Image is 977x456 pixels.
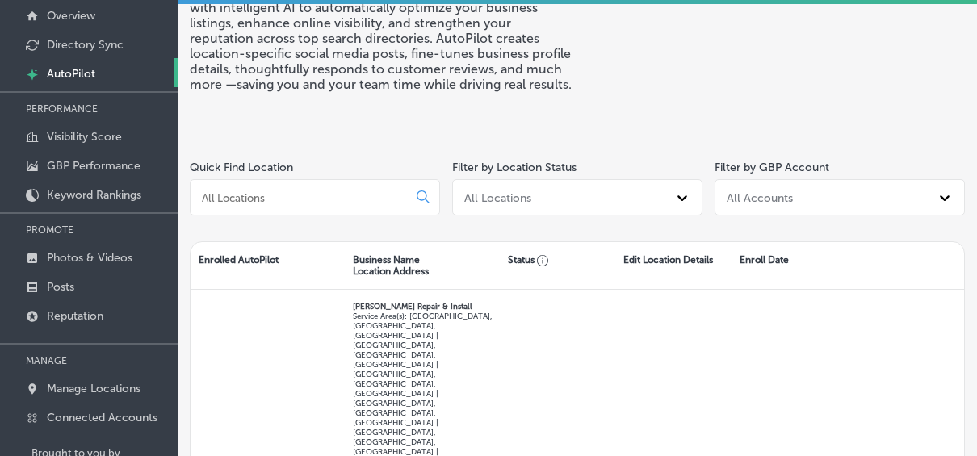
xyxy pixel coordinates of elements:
p: GBP Performance [47,159,140,173]
p: Posts [47,280,74,294]
p: Manage Locations [47,382,140,395]
div: Edit Location Details [616,242,732,289]
p: AutoPilot [47,67,95,81]
p: Keyword Rankings [47,188,141,202]
p: Overview [47,9,95,23]
p: [PERSON_NAME] Repair & Install [353,302,492,312]
div: All Locations [464,190,531,204]
input: All Locations [200,190,404,205]
p: Connected Accounts [47,411,157,425]
div: Enrolled AutoPilot [191,242,346,289]
label: Filter by Location Status [452,161,577,174]
p: Reputation [47,309,103,323]
p: Photos & Videos [47,251,132,265]
label: Filter by GBP Account [715,161,829,174]
div: Business Name Location Address [346,242,501,289]
p: Visibility Score [47,130,122,144]
p: Directory Sync [47,38,124,52]
div: Status [500,242,616,289]
div: All Accounts [727,190,793,204]
div: Enroll Date [732,242,849,289]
